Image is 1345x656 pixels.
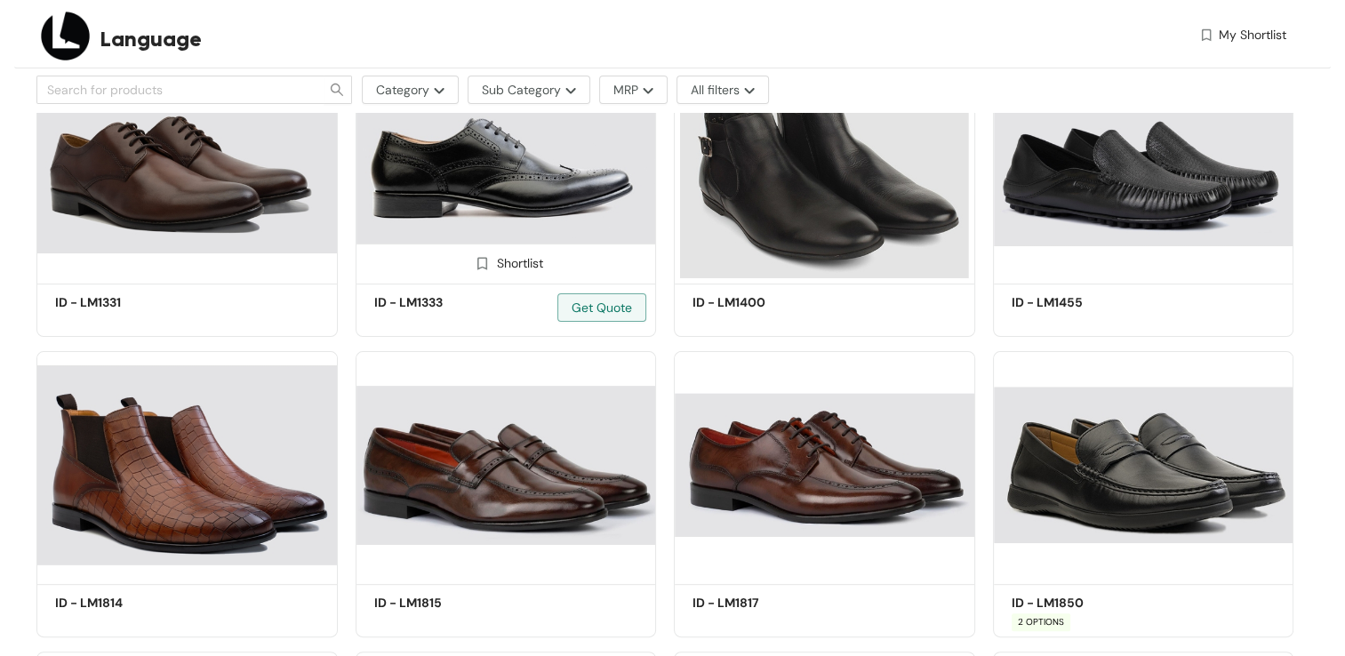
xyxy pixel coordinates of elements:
[1219,26,1286,44] span: My Shortlist
[376,80,429,100] span: Category
[429,87,444,94] img: more-options
[36,351,338,578] img: dac620b0-1efa-4eaa-a37d-c4f762362f1e
[47,80,300,100] input: Search for products
[674,351,975,578] img: 8b228908-8f97-4a8a-9249-a01c16151257
[572,298,632,317] span: Get Quote
[740,87,755,94] img: more-options
[677,76,769,104] button: All filtersmore-options
[36,7,94,65] img: Buyer Portal
[324,83,351,97] span: search
[374,594,525,612] h5: ID - LM1815
[468,76,590,104] button: Sub Categorymore-options
[557,293,646,322] button: Get Quote
[1198,26,1214,44] img: wishlist
[36,52,338,278] img: 09708725-278f-45f5-86b2-1929bbe12f43
[324,76,352,104] button: search
[356,351,657,578] img: 3ad1bfdd-4999-4b22-86cd-407398a869dc
[693,594,844,612] h5: ID - LM1817
[1012,293,1163,312] h5: ID - LM1455
[55,293,206,312] h5: ID - LM1331
[356,52,657,278] img: d4279642-c0de-47ec-88d1-d33e17707304
[599,76,668,104] button: MRPmore-options
[474,255,491,272] img: Shortlist
[1012,594,1163,612] h5: ID - LM1850
[993,52,1294,278] img: 567b2850-db24-48fa-ba35-45bb02862228
[482,80,561,100] span: Sub Category
[613,80,638,100] span: MRP
[993,351,1294,578] img: ce44e747-2758-4a62-9684-747c76347756
[693,293,844,312] h5: ID - LM1400
[468,253,543,270] div: Shortlist
[1012,613,1070,631] span: 2 OPTIONS
[561,87,576,94] img: more-options
[362,76,459,104] button: Categorymore-options
[55,594,206,612] h5: ID - LM1814
[638,87,653,94] img: more-options
[374,293,525,312] h5: ID - LM1333
[100,23,202,55] span: Language
[674,52,975,278] img: 264846d7-e3fe-4017-9770-a5e25e0fa598
[691,80,740,100] span: All filters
